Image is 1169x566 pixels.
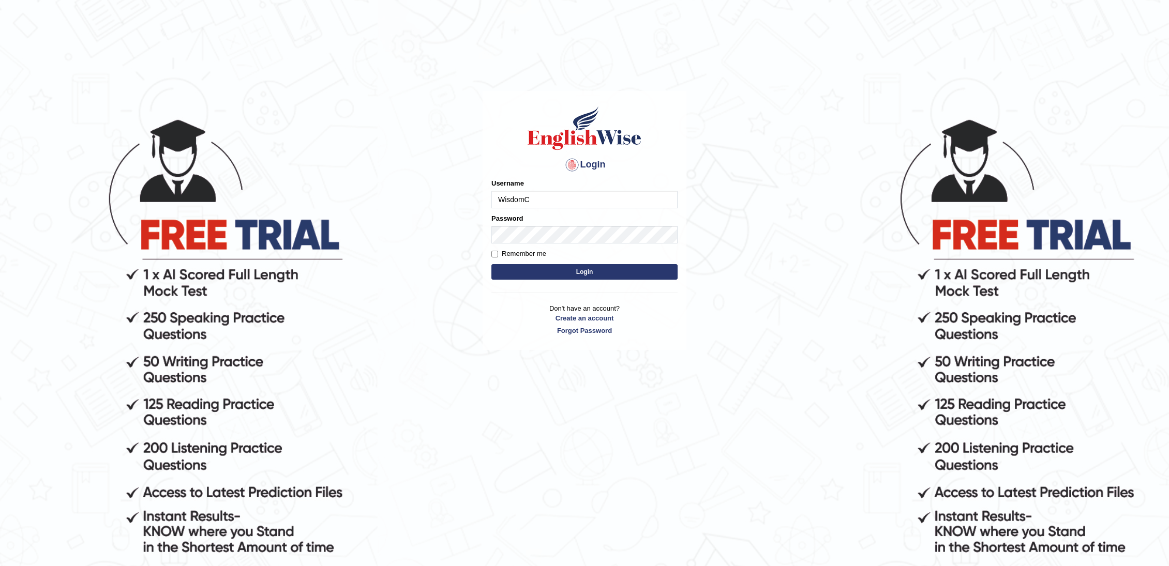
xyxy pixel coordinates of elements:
[491,178,524,188] label: Username
[491,264,678,280] button: Login
[526,105,643,151] img: Logo of English Wise sign in for intelligent practice with AI
[491,249,546,259] label: Remember me
[491,326,678,335] a: Forgot Password
[491,303,678,335] p: Don't have an account?
[491,251,498,257] input: Remember me
[491,313,678,323] a: Create an account
[491,213,523,223] label: Password
[491,157,678,173] h4: Login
